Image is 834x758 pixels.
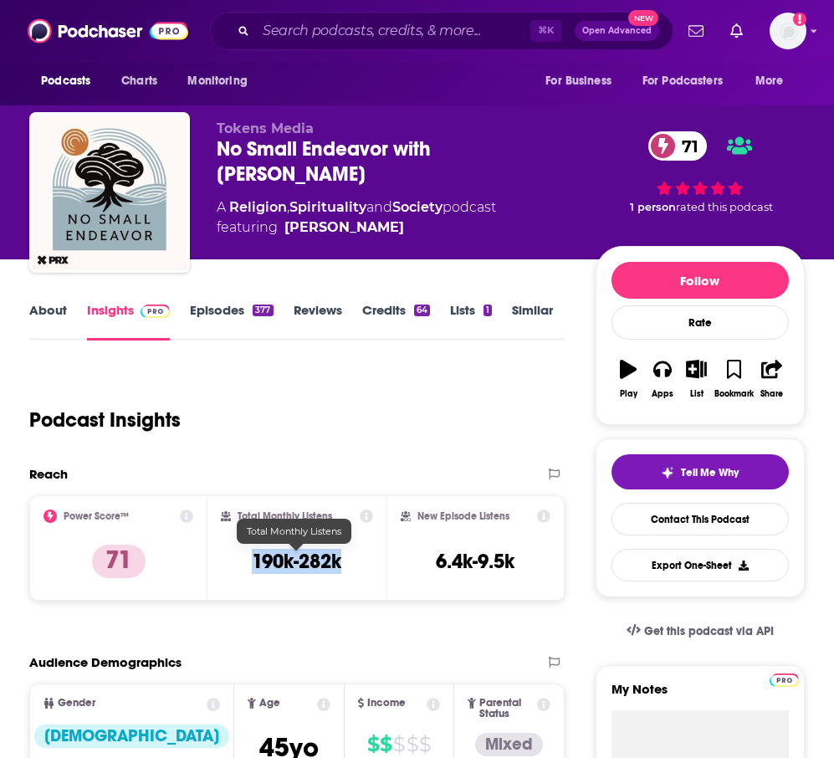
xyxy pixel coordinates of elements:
h2: Reach [29,466,68,482]
button: open menu [632,65,747,97]
div: 377 [253,305,273,316]
button: open menu [29,65,112,97]
span: New [628,10,658,26]
button: Export One-Sheet [611,549,789,581]
a: 71 [648,131,707,161]
button: open menu [744,65,805,97]
h3: 190k-282k [252,549,341,574]
span: For Podcasters [642,69,723,93]
a: Show notifications dropdown [724,17,750,45]
span: Get this podcast via API [644,624,774,638]
button: Open AdvancedNew [575,21,659,41]
div: Rate [611,305,789,340]
img: No Small Endeavor with Lee C. Camp [33,115,187,269]
button: tell me why sparkleTell Me Why [611,454,789,489]
h2: Audience Demographics [29,654,182,670]
span: For Business [545,69,611,93]
div: Play [620,389,637,399]
h2: New Episode Listens [417,510,509,522]
span: Monitoring [187,69,247,93]
span: ⌘ K [530,20,561,42]
a: About [29,302,67,341]
a: Similar [512,302,553,341]
button: Bookmark [714,349,755,409]
a: Episodes377 [190,302,273,341]
button: Share [755,349,789,409]
button: Follow [611,262,789,299]
a: Get this podcast via API [613,611,787,652]
button: Show profile menu [770,13,806,49]
button: List [679,349,714,409]
a: Lee C. Camp [284,218,404,238]
p: 71 [92,545,146,578]
span: Open Advanced [582,27,652,35]
a: Society [392,199,443,215]
div: Mixed [475,733,543,756]
div: 64 [414,305,430,316]
span: 1 person [630,201,676,213]
span: $ [407,731,418,758]
img: Podchaser Pro [770,673,799,687]
span: $ [393,731,405,758]
a: Lists1 [450,302,492,341]
span: $ [419,731,431,758]
div: Search podcasts, credits, & more... [210,12,673,50]
div: 71 1 personrated this podcast [596,120,805,224]
span: Charts [121,69,157,93]
span: Income [367,698,406,709]
div: A podcast [217,197,496,238]
span: rated this podcast [676,201,773,213]
div: Apps [652,389,673,399]
a: Show notifications dropdown [682,17,710,45]
a: Spirituality [289,199,366,215]
button: Play [611,349,646,409]
span: $ [380,731,391,758]
span: 71 [665,131,707,161]
span: $ [367,731,379,758]
button: Apps [646,349,680,409]
a: Credits64 [362,302,430,341]
a: InsightsPodchaser Pro [87,302,170,341]
span: Tokens Media [217,120,314,136]
button: open menu [534,65,632,97]
div: List [690,389,704,399]
button: open menu [176,65,269,97]
span: Podcasts [41,69,90,93]
h2: Total Monthly Listens [238,510,332,522]
input: Search podcasts, credits, & more... [256,18,530,44]
span: Tell Me Why [681,466,739,479]
span: Gender [58,698,95,709]
span: featuring [217,218,496,238]
a: Contact This Podcast [611,503,789,535]
div: 1 [484,305,492,316]
span: Logged in as shcarlos [770,13,806,49]
label: My Notes [611,681,789,710]
div: [DEMOGRAPHIC_DATA] [34,725,229,748]
h1: Podcast Insights [29,407,181,433]
span: and [366,199,392,215]
a: Pro website [770,671,799,687]
div: Bookmark [714,389,754,399]
div: Share [760,389,783,399]
a: Reviews [294,302,342,341]
span: More [755,69,784,93]
svg: Add a profile image [793,13,806,26]
h2: Power Score™ [64,510,129,522]
span: Total Monthly Listens [247,525,341,537]
span: Age [259,698,280,709]
span: , [287,199,289,215]
img: User Profile [770,13,806,49]
h3: 6.4k-9.5k [436,549,514,574]
a: Charts [110,65,167,97]
img: tell me why sparkle [661,466,674,479]
img: Podchaser - Follow, Share and Rate Podcasts [28,15,188,47]
img: Podchaser Pro [141,305,170,318]
a: Religion [229,199,287,215]
span: Parental Status [479,698,535,720]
